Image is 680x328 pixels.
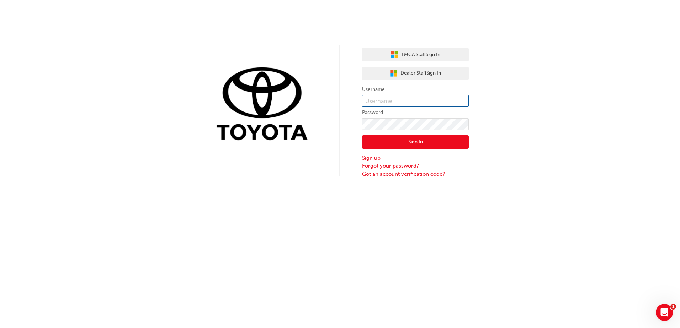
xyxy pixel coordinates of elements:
[362,162,469,170] a: Forgot your password?
[362,108,469,117] label: Password
[362,67,469,80] button: Dealer StaffSign In
[362,85,469,94] label: Username
[656,304,673,321] iframe: Intercom live chat
[362,154,469,162] a: Sign up
[362,95,469,107] input: Username
[401,51,440,59] span: TMCA Staff Sign In
[362,48,469,61] button: TMCA StaffSign In
[211,66,318,144] img: Trak
[670,304,676,310] span: 1
[362,135,469,149] button: Sign In
[400,69,441,77] span: Dealer Staff Sign In
[362,170,469,178] a: Got an account verification code?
